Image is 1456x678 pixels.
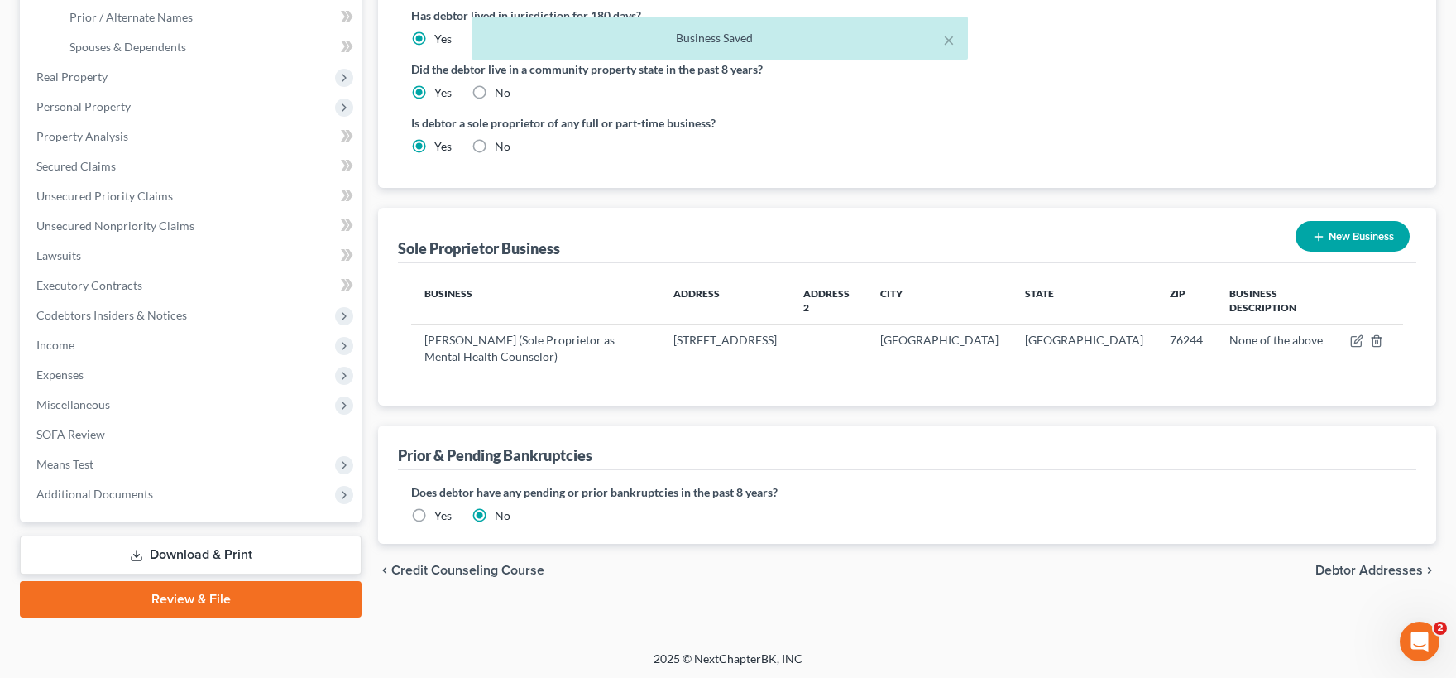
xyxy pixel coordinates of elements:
[434,138,452,155] label: Yes
[23,122,362,151] a: Property Analysis
[378,564,544,577] button: chevron_left Credit Counseling Course
[1423,564,1436,577] i: chevron_right
[36,159,116,173] span: Secured Claims
[378,564,391,577] i: chevron_left
[23,420,362,450] a: SOFA Review
[69,10,193,24] span: Prior / Alternate Names
[867,325,1012,373] td: [GEOGRAPHIC_DATA]
[36,129,128,143] span: Property Analysis
[20,581,362,618] a: Review & File
[36,278,142,292] span: Executory Contracts
[434,84,452,101] label: Yes
[36,248,81,262] span: Lawsuits
[391,564,544,577] span: Credit Counseling Course
[1315,564,1436,577] button: Debtor Addresses chevron_right
[660,325,790,373] td: [STREET_ADDRESS]
[36,99,131,113] span: Personal Property
[434,507,452,524] label: Yes
[36,397,110,411] span: Miscellaneous
[23,151,362,181] a: Secured Claims
[411,276,660,325] th: Business
[1434,622,1447,635] span: 2
[411,60,1403,78] label: Did the debtor live in a community property state in the past 8 years?
[36,219,194,233] span: Unsecured Nonpriority Claims
[56,2,362,32] a: Prior / Alternate Names
[411,7,1403,24] label: Has debtor lived in jurisdiction for 180 days?
[411,483,1403,501] label: Does debtor have any pending or prior bankruptcies in the past 8 years?
[1216,276,1337,325] th: Business Description
[1400,622,1439,661] iframe: Intercom live chat
[495,138,510,155] label: No
[1012,325,1157,373] td: [GEOGRAPHIC_DATA]
[495,84,510,101] label: No
[411,325,660,373] td: [PERSON_NAME] (Sole Proprietor as Mental Health Counselor)
[411,114,899,132] label: Is debtor a sole proprietor of any full or part-time business?
[36,70,108,84] span: Real Property
[36,308,187,322] span: Codebtors Insiders & Notices
[660,276,790,325] th: Address
[36,427,105,441] span: SOFA Review
[20,536,362,575] a: Download & Print
[495,507,510,524] label: No
[790,276,867,325] th: Address 2
[23,241,362,271] a: Lawsuits
[943,30,955,50] button: ×
[23,181,362,211] a: Unsecured Priority Claims
[485,30,955,46] div: Business Saved
[398,238,560,258] div: Sole Proprietor Business
[1157,325,1216,373] td: 76244
[1296,221,1410,252] button: New Business
[1315,564,1423,577] span: Debtor Addresses
[867,276,1012,325] th: City
[23,211,362,241] a: Unsecured Nonpriority Claims
[36,457,93,471] span: Means Test
[36,189,173,203] span: Unsecured Priority Claims
[36,487,153,501] span: Additional Documents
[1157,276,1216,325] th: Zip
[23,271,362,301] a: Executory Contracts
[36,338,74,352] span: Income
[36,368,84,382] span: Expenses
[1216,325,1337,373] td: None of the above
[1012,276,1157,325] th: State
[398,445,592,465] div: Prior & Pending Bankruptcies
